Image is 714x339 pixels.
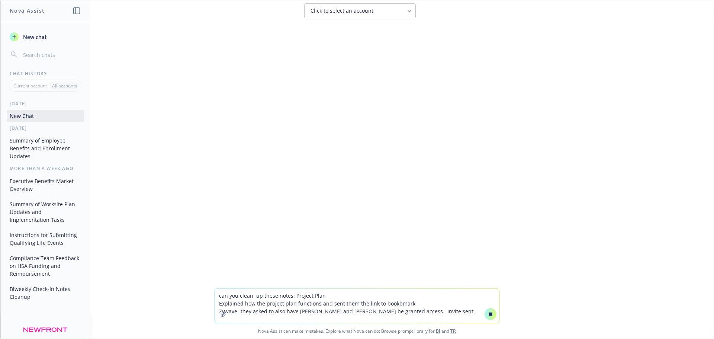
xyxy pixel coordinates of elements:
button: New Chat [7,110,84,122]
p: Current account [13,83,47,89]
button: Click to select an account [304,3,416,18]
button: Compliance Team Feedback on HSA Funding and Reimbursement [7,252,84,280]
input: Search chats [22,49,81,60]
div: Chat History [1,70,90,77]
div: [DATE] [1,100,90,107]
div: More than a week ago [1,165,90,172]
button: New chat [7,30,84,44]
button: Summary of Worksite Plan Updates and Implementation Tasks [7,198,84,226]
h1: Nova Assist [10,7,45,15]
span: Click to select an account [311,7,373,15]
button: Executive Benefits Market Overview [7,175,84,195]
span: Nova Assist can make mistakes. Explore what Nova can do: Browse prompt library for and [3,323,711,339]
button: Biweekly Check-In Notes Cleanup [7,283,84,303]
a: BI [436,328,440,334]
button: Summary of Employee Benefits and Enrollment Updates [7,134,84,162]
span: New chat [22,33,47,41]
p: All accounts [52,83,77,89]
button: Instructions for Submitting Qualifying Life Events [7,229,84,249]
div: [DATE] [1,125,90,131]
a: TR [450,328,456,334]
